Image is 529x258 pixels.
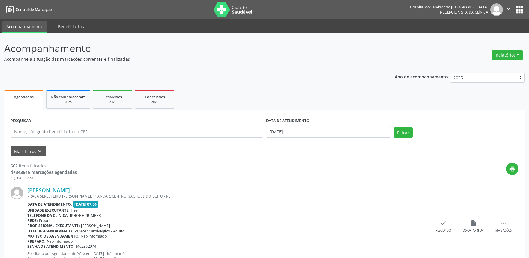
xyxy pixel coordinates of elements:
[98,100,128,104] div: 2025
[27,244,75,249] b: Senha de atendimento:
[490,3,503,16] img: img
[440,10,488,15] span: Recepcionista da clínica
[11,169,77,175] div: de
[14,94,34,100] span: Agendados
[27,218,38,223] b: Rede:
[495,229,512,233] div: Mais ações
[509,166,516,172] i: print
[4,41,369,56] p: Acompanhamento
[4,5,52,14] a: Central de Marcação
[11,187,23,199] img: img
[463,229,484,233] div: Exportar (PDF)
[103,94,122,100] span: Resolvidos
[81,223,110,228] span: [PERSON_NAME]
[514,5,525,15] button: apps
[440,220,447,226] i: check
[145,94,165,100] span: Cancelados
[27,213,69,218] b: Telefone da clínica:
[47,239,73,244] span: Não informado
[27,208,70,213] b: Unidade executante:
[11,163,77,169] div: 562 itens filtrados
[4,56,369,62] p: Acompanhe a situação das marcações correntes e finalizadas
[36,148,43,155] i: keyboard_arrow_down
[27,202,72,207] b: Data de atendimento:
[73,201,99,208] span: [DATE] 07:00
[503,3,514,16] button: 
[492,50,523,60] button: Relatórios
[506,163,518,175] button: print
[71,208,78,213] span: Hse
[51,94,86,100] span: Não compareceram
[11,175,77,180] div: Página 1 de 38
[54,21,88,32] a: Beneficiários
[470,220,477,226] i: insert_drive_file
[505,5,512,12] i: 
[27,234,80,239] b: Motivo de agendamento:
[266,126,391,138] input: Selecione um intervalo
[11,116,31,126] label: PESQUISAR
[16,169,77,175] strong: 343645 marcações agendadas
[2,21,47,33] a: Acompanhamento
[11,126,263,138] input: Nome, código do beneficiário ou CPF
[27,187,70,193] a: [PERSON_NAME]
[436,229,451,233] div: Resolvido
[39,218,52,223] span: Própria
[266,116,309,126] label: DATA DE ATENDIMENTO
[500,220,507,226] i: 
[11,146,46,157] button: Mais filtroskeyboard_arrow_down
[394,127,413,138] button: Filtrar
[27,239,46,244] b: Preparo:
[27,223,80,228] b: Profissional executante:
[410,5,488,10] div: Hospital do Servidor do [GEOGRAPHIC_DATA]
[74,229,124,234] span: Parecer Cardiologico - Adulto
[70,213,102,218] span: [PHONE_NUMBER]
[395,73,448,80] p: Ano de acompanhamento
[140,100,170,104] div: 2025
[76,244,96,249] span: M02892974
[27,194,428,199] div: PRACA SERESTEIRO [PERSON_NAME], 1º ANDAR, CENTRO, SAO JOSE DO EGITO - PE
[51,100,86,104] div: 2025
[27,229,73,234] b: Item de agendamento:
[16,7,52,12] span: Central de Marcação
[81,234,107,239] span: Não informado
